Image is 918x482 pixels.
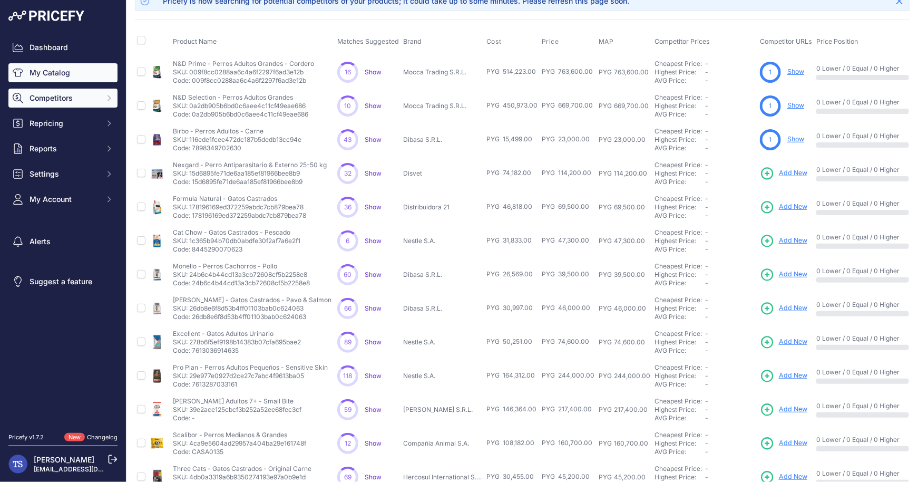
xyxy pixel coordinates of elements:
div: PYG [599,439,612,448]
a: Suggest a feature [8,272,118,291]
nav: Sidebar [8,38,118,420]
div: PYG [599,271,612,279]
a: Show [365,203,382,211]
a: Show [365,237,382,245]
a: Changelog [87,433,118,441]
p: Nestle S.A. [403,372,482,380]
span: Competitor URLs [760,37,812,45]
div: 160,700.00 [612,439,648,448]
a: Show [365,102,382,110]
div: PYG [599,372,612,380]
span: Add New [779,438,807,448]
p: Code: 7613036914635 [173,346,301,355]
a: Show [365,372,382,380]
span: - [705,262,708,270]
p: Mocca Trading S.R.L. [403,102,482,110]
span: PYG 46,000.00 [542,304,590,312]
p: [PERSON_NAME] Adultos 7+ - Small Bite [173,397,301,406]
div: PYG [599,338,612,346]
span: PYG 114,200.00 [542,169,591,177]
p: 0 Lower / 0 Equal / 0 Higher [816,368,909,377]
span: - [705,178,708,186]
p: Nestle S.A. [403,237,482,245]
p: Code: 178196169ed372259abdc7cb879bea78 [173,211,306,220]
p: SKU: 178196169ed372259abdc7cb879bea78 [173,203,306,211]
p: N&D Selection - Perros Adultos Grandes [173,93,308,102]
div: 244,000.00 [612,372,650,380]
span: Show [365,406,382,413]
button: Price [542,37,561,46]
span: 118 [344,372,353,380]
p: Distribuidora 21 [403,203,482,211]
a: My Catalog [8,63,118,82]
span: New [64,433,85,442]
span: - [705,60,708,68]
span: - [705,397,708,405]
button: My Account [8,190,118,209]
div: Highest Price: [655,136,705,144]
div: PYG [599,237,612,245]
p: Code: 7898349702630 [173,144,301,152]
div: PYG [599,406,612,414]
div: AVG Price: [655,279,705,287]
span: PYG 217,400.00 [542,405,592,413]
p: 0 Lower / 0 Equal / 0 Higher [816,233,909,242]
span: PYG 450,973.00 [486,101,538,109]
div: 69,500.00 [612,203,645,211]
span: - [705,169,708,177]
p: SKU: 278b6f5ef9198b14383b07cfa695bae2 [173,338,301,346]
div: PYG [599,136,612,144]
span: - [705,161,708,169]
span: - [705,406,708,413]
a: Cheapest Price: [655,262,702,270]
span: 16 [345,68,351,76]
span: PYG 47,300.00 [542,236,589,244]
p: Code: 7613287033161 [173,380,328,389]
p: Code: - [173,414,301,422]
a: Add New [760,335,807,350]
a: Show [365,136,382,143]
span: MAP [599,37,614,46]
span: Show [365,338,382,346]
span: PYG 244,000.00 [542,371,594,379]
p: 0 Lower / 0 Equal / 0 Higher [816,301,909,309]
span: 32 [344,169,351,178]
p: 0 Lower / 0 Equal / 0 Higher [816,267,909,275]
span: PYG 30,997.00 [486,304,533,312]
span: Show [365,169,382,177]
span: PYG 160,700.00 [542,439,592,447]
span: Brand [403,37,422,45]
div: PYG [599,203,612,211]
p: Formula Natural - Gatos Castrados [173,195,306,203]
a: Cheapest Price: [655,93,702,101]
div: Pricefy v1.7.2 [8,433,44,442]
p: Code: 8445290070623 [173,245,300,254]
p: SKU: 26db8e6f8d53b4ff01103bab0c624063 [173,304,331,313]
span: PYG 108,182.00 [486,439,534,447]
span: Reports [30,143,99,154]
span: Add New [779,202,807,212]
button: MAP [599,37,616,46]
p: SKU: 116ede1fcee472dc187b5dedb13cc94e [173,136,301,144]
span: - [705,414,708,422]
div: AVG Price: [655,144,705,152]
span: - [705,380,708,388]
span: - [705,279,708,287]
span: Add New [779,168,807,178]
span: - [705,237,708,245]
span: Add New [779,303,807,313]
div: 217,400.00 [612,406,648,414]
span: PYG 50,251.00 [486,338,532,345]
span: PYG 23,000.00 [542,135,590,143]
span: Show [365,271,382,278]
div: Highest Price: [655,473,705,481]
span: Price Position [816,37,858,45]
p: SKU: 0a2db905b6bd0c6aee4c11cf49eae686 [173,102,308,110]
div: 669,700.00 [612,102,649,110]
p: N&D Prime - Perros Adultos Grandes - Cordero [173,60,314,68]
p: Code: 26db8e6f8d53b4ff01103bab0c624063 [173,313,331,321]
p: SKU: 009f8cc0288aa6c4a6f2297f6ad3e12b [173,68,314,76]
span: 60 [344,271,352,279]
